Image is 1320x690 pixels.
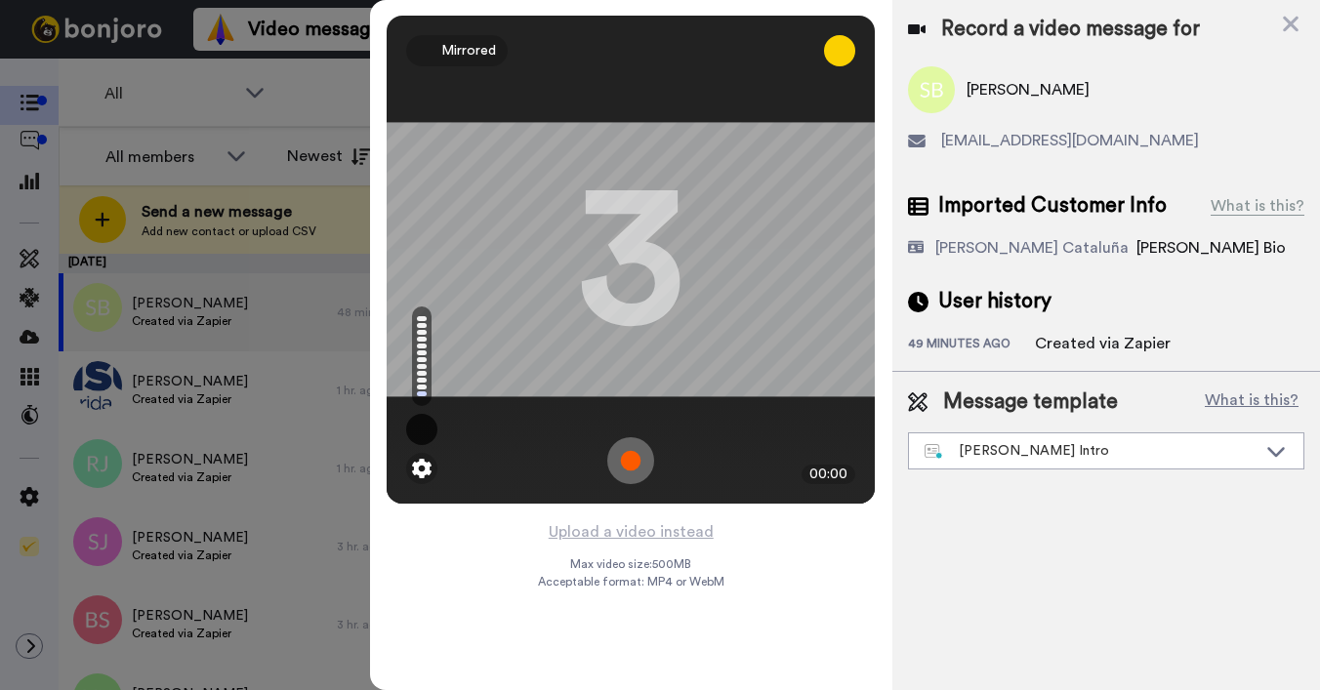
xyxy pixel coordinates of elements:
div: [PERSON_NAME] Cataluña [935,236,1129,260]
span: Acceptable format: MP4 or WebM [538,574,724,589]
span: Imported Customer Info [938,191,1167,221]
button: What is this? [1199,387,1304,417]
div: What is this? [1211,194,1304,218]
div: [PERSON_NAME] Intro [925,441,1257,461]
img: nextgen-template.svg [925,444,943,460]
div: 00:00 [802,465,855,484]
span: Message template [943,387,1118,417]
span: User history [938,287,1052,316]
button: Upload a video instead [543,519,720,545]
span: [PERSON_NAME] Bio [1136,240,1286,256]
div: Created via Zapier [1035,332,1171,355]
div: 49 minutes ago [908,336,1035,355]
img: ic_gear.svg [412,459,432,478]
span: [EMAIL_ADDRESS][DOMAIN_NAME] [941,129,1199,152]
img: ic_record_start.svg [607,437,654,484]
span: Max video size: 500 MB [570,556,691,572]
div: 3 [577,186,684,333]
